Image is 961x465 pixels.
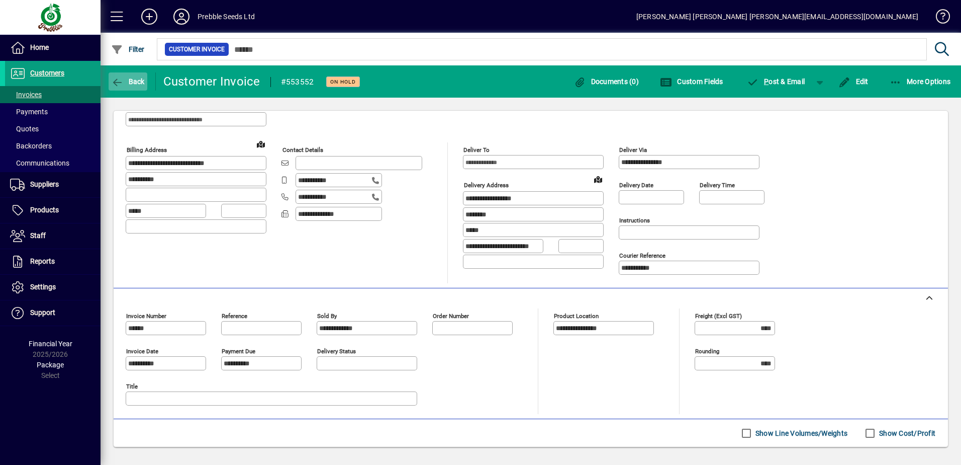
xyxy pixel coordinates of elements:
button: Back [109,72,147,91]
span: Payments [10,108,48,116]
mat-label: Order number [433,313,469,320]
div: #553552 [281,74,314,90]
span: P [764,77,768,86]
mat-label: Freight (excl GST) [695,313,742,320]
mat-label: Invoice number [126,313,166,320]
mat-label: Invoice date [126,348,158,355]
a: View on map [253,136,269,152]
span: Suppliers [30,180,59,188]
a: Suppliers [5,172,101,197]
mat-label: Deliver via [619,146,647,153]
span: Custom Fields [660,77,723,86]
a: Staff [5,223,101,249]
a: Knowledge Base [928,2,948,35]
a: Invoices [5,86,101,103]
span: Home [30,43,49,51]
button: Post & Email [742,72,810,91]
span: Invoices [10,91,42,99]
a: Communications [5,154,101,172]
span: ost & Email [747,77,805,86]
a: Settings [5,275,101,300]
mat-label: Reference [222,313,247,320]
app-page-header-button: Back [101,72,156,91]
mat-label: Sold by [317,313,337,320]
span: Back [111,77,145,86]
mat-label: Title [126,383,138,390]
mat-label: Deliver To [463,146,490,153]
mat-label: Delivery date [619,182,653,189]
button: Add [133,8,165,26]
span: Support [30,308,55,317]
span: Quotes [10,125,39,133]
span: Edit [838,77,869,86]
span: Backorders [10,142,52,150]
span: Documents (0) [573,77,639,86]
a: Home [5,35,101,60]
mat-label: Product location [554,313,599,320]
a: Reports [5,249,101,274]
a: Quotes [5,120,101,137]
mat-label: Rounding [695,348,719,355]
button: Custom Fields [657,72,726,91]
span: Communications [10,159,69,167]
button: Documents (0) [571,72,641,91]
div: Prebble Seeds Ltd [198,9,255,25]
span: Package [37,361,64,369]
button: Profile [165,8,198,26]
span: More Options [890,77,951,86]
button: More Options [887,72,953,91]
mat-label: Delivery status [317,348,356,355]
span: Settings [30,283,56,291]
mat-label: Delivery time [700,182,735,189]
span: Financial Year [29,340,72,348]
span: On hold [330,79,356,85]
span: Filter [111,45,145,53]
mat-label: Courier Reference [619,252,665,259]
span: Staff [30,231,46,240]
mat-label: Payment due [222,348,255,355]
span: Products [30,206,59,214]
a: Backorders [5,137,101,154]
label: Show Cost/Profit [877,428,935,438]
a: Payments [5,103,101,120]
a: Support [5,300,101,326]
span: Reports [30,257,55,265]
a: View on map [590,171,606,187]
mat-label: Instructions [619,217,650,224]
button: Edit [836,72,871,91]
span: Customers [30,69,64,77]
label: Show Line Volumes/Weights [753,428,847,438]
span: Customer Invoice [169,44,225,54]
div: [PERSON_NAME] [PERSON_NAME] [PERSON_NAME][EMAIL_ADDRESS][DOMAIN_NAME] [636,9,918,25]
a: Products [5,198,101,223]
button: Filter [109,40,147,58]
div: Customer Invoice [163,73,260,90]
